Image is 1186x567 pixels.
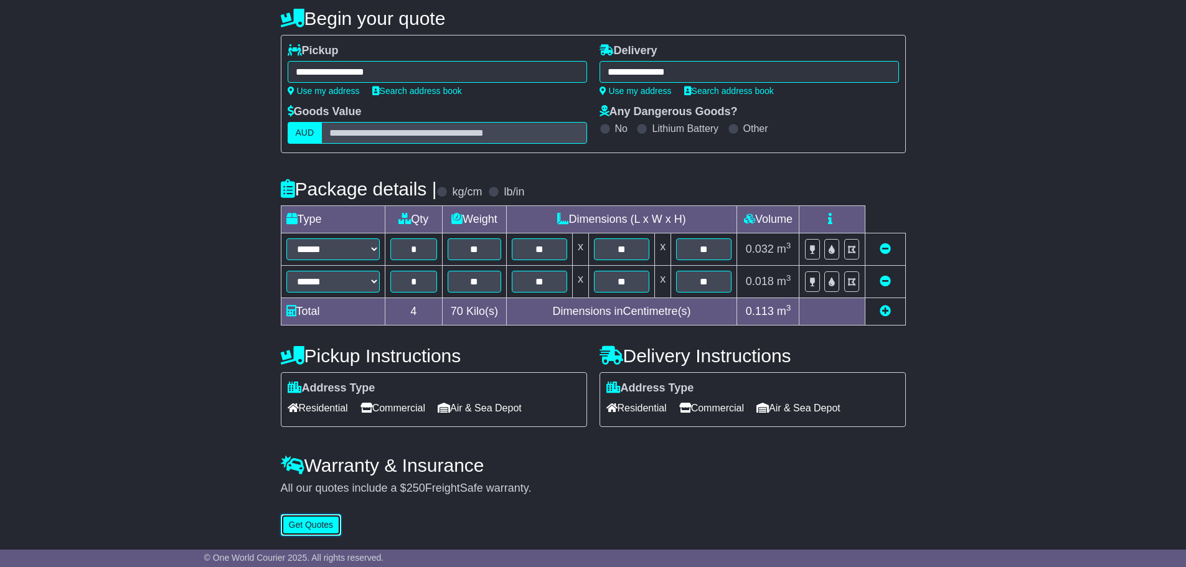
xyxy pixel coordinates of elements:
[288,44,339,58] label: Pickup
[880,275,891,288] a: Remove this item
[679,398,744,418] span: Commercial
[777,305,791,317] span: m
[281,206,385,233] td: Type
[281,345,587,366] h4: Pickup Instructions
[746,243,774,255] span: 0.032
[288,86,360,96] a: Use my address
[452,185,482,199] label: kg/cm
[281,455,906,476] h4: Warranty & Insurance
[288,398,348,418] span: Residential
[652,123,718,134] label: Lithium Battery
[385,298,443,326] td: 4
[438,398,522,418] span: Air & Sea Depot
[451,305,463,317] span: 70
[281,179,437,199] h4: Package details |
[288,382,375,395] label: Address Type
[443,298,507,326] td: Kilo(s)
[572,233,588,266] td: x
[360,398,425,418] span: Commercial
[880,243,891,255] a: Remove this item
[506,206,737,233] td: Dimensions (L x W x H)
[756,398,840,418] span: Air & Sea Depot
[407,482,425,494] span: 250
[777,275,791,288] span: m
[786,273,791,283] sup: 3
[204,553,384,563] span: © One World Courier 2025. All rights reserved.
[281,8,906,29] h4: Begin your quote
[600,44,657,58] label: Delivery
[786,303,791,312] sup: 3
[655,266,671,298] td: x
[600,105,738,119] label: Any Dangerous Goods?
[746,275,774,288] span: 0.018
[743,123,768,134] label: Other
[746,305,774,317] span: 0.113
[737,206,799,233] td: Volume
[786,241,791,250] sup: 3
[504,185,524,199] label: lb/in
[600,86,672,96] a: Use my address
[385,206,443,233] td: Qty
[288,122,322,144] label: AUD
[615,123,628,134] label: No
[880,305,891,317] a: Add new item
[600,345,906,366] h4: Delivery Instructions
[606,398,667,418] span: Residential
[655,233,671,266] td: x
[372,86,462,96] a: Search address book
[777,243,791,255] span: m
[572,266,588,298] td: x
[281,298,385,326] td: Total
[506,298,737,326] td: Dimensions in Centimetre(s)
[443,206,507,233] td: Weight
[281,482,906,495] div: All our quotes include a $ FreightSafe warranty.
[288,105,362,119] label: Goods Value
[606,382,694,395] label: Address Type
[281,514,342,536] button: Get Quotes
[684,86,774,96] a: Search address book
